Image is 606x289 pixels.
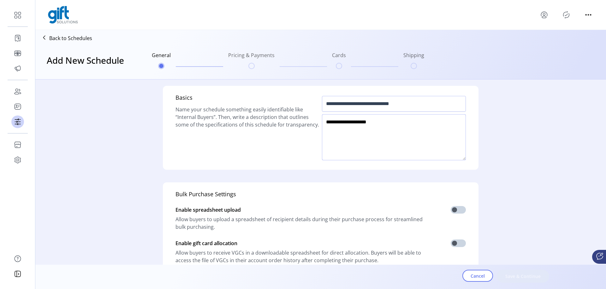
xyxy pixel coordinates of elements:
[48,6,78,24] img: logo
[175,249,428,264] span: Allow buyers to receive VGCs in a downloadable spreadsheet for direct allocation. Buyers will be ...
[152,51,171,63] h6: General
[175,239,237,247] span: Enable gift card allocation
[561,10,571,20] button: Publisher Panel
[49,34,92,42] p: Back to Schedules
[175,93,319,106] h5: Basics
[462,270,493,282] button: Cancel
[47,54,124,67] h3: Add New Schedule
[471,273,485,279] span: Cancel
[583,10,593,20] button: menu
[175,206,241,214] span: Enable spreadsheet upload
[175,106,319,128] span: Name your schedule something easily identifiable like “Internal Buyers”. Then, write a descriptio...
[175,190,236,202] h5: Bulk Purchase Settings
[175,215,428,231] span: Allow buyers to upload a spreadsheet of recipient details during their purchase process for strea...
[539,10,549,20] button: menu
